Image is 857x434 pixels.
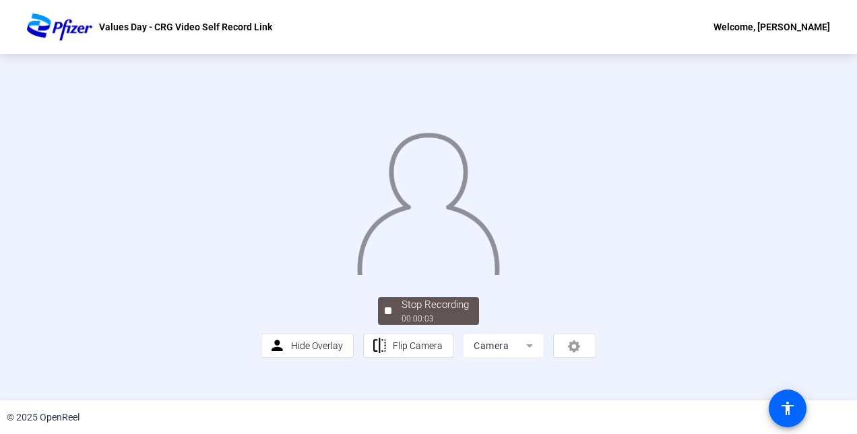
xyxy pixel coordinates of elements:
p: Values Day - CRG Video Self Record Link [99,19,272,35]
div: Stop Recording [402,297,469,313]
button: Hide Overlay [261,334,354,358]
mat-icon: accessibility [780,400,796,416]
div: © 2025 OpenReel [7,410,80,425]
div: Welcome, [PERSON_NAME] [713,19,830,35]
img: overlay [356,124,501,275]
img: OpenReel logo [27,13,92,40]
button: Stop Recording00:00:03 [378,297,479,325]
span: Hide Overlay [291,340,343,351]
mat-icon: flip [371,338,388,354]
button: Flip Camera [363,334,454,358]
span: Flip Camera [393,340,443,351]
mat-icon: person [269,338,286,354]
div: 00:00:03 [402,313,469,325]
